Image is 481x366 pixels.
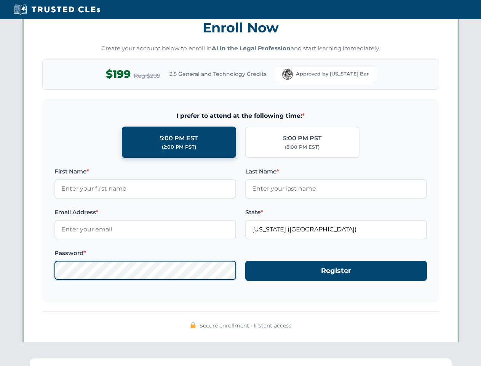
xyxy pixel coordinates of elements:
[54,208,236,217] label: Email Address
[160,133,198,143] div: 5:00 PM EST
[296,70,369,78] span: Approved by [US_STATE] Bar
[282,69,293,80] img: Florida Bar
[283,133,322,143] div: 5:00 PM PST
[134,71,160,80] span: Reg $299
[42,16,439,40] h3: Enroll Now
[200,321,291,330] span: Secure enrollment • Instant access
[285,143,320,151] div: (8:00 PM EST)
[54,249,236,258] label: Password
[54,220,236,239] input: Enter your email
[190,322,196,328] img: 🔒
[169,70,267,78] span: 2.5 General and Technology Credits
[42,44,439,53] p: Create your account below to enroll in and start learning immediately.
[245,261,427,281] button: Register
[54,179,236,198] input: Enter your first name
[11,4,102,15] img: Trusted CLEs
[212,45,291,52] strong: AI in the Legal Profession
[54,167,236,176] label: First Name
[162,143,196,151] div: (2:00 PM PST)
[106,66,131,83] span: $199
[245,179,427,198] input: Enter your last name
[245,220,427,239] input: Florida (FL)
[245,208,427,217] label: State
[245,167,427,176] label: Last Name
[54,111,427,121] span: I prefer to attend at the following time:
